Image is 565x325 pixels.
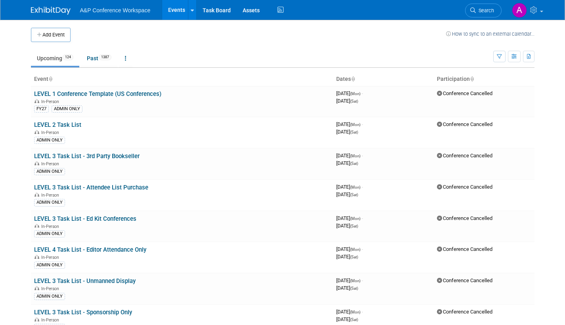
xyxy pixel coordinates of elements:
span: (Mon) [350,154,360,158]
span: In-Person [41,255,61,260]
span: [DATE] [336,153,363,159]
a: Upcoming124 [31,51,79,66]
button: Add Event [31,28,71,42]
span: (Mon) [350,92,360,96]
div: ADMIN ONLY [34,168,65,175]
img: In-Person Event [34,193,39,197]
span: [DATE] [336,277,363,283]
span: (Sat) [350,161,358,166]
span: Conference Cancelled [437,121,492,127]
span: [DATE] [336,246,363,252]
span: [DATE] [336,98,358,104]
span: In-Person [41,193,61,198]
a: LEVEL 4 Task List - Editor Attendance Only [34,246,146,253]
span: In-Person [41,224,61,229]
span: Conference Cancelled [437,184,492,190]
a: LEVEL 3 Task List - 3rd Party Bookseller [34,153,140,160]
span: Conference Cancelled [437,153,492,159]
span: (Mon) [350,122,360,127]
span: Conference Cancelled [437,90,492,96]
span: [DATE] [336,191,358,197]
img: In-Person Event [34,224,39,228]
span: - [362,215,363,221]
span: - [362,121,363,127]
span: (Mon) [350,247,360,252]
span: In-Person [41,317,61,323]
span: - [362,246,363,252]
span: In-Person [41,130,61,135]
span: [DATE] [336,285,358,291]
img: In-Person Event [34,99,39,103]
span: [DATE] [336,316,358,322]
span: (Mon) [350,216,360,221]
span: In-Person [41,99,61,104]
img: In-Person Event [34,130,39,134]
span: (Sat) [350,255,358,259]
span: (Sat) [350,286,358,291]
span: - [362,90,363,96]
span: (Mon) [350,279,360,283]
span: (Sat) [350,193,358,197]
img: In-Person Event [34,255,39,259]
img: In-Person Event [34,317,39,321]
span: [DATE] [336,121,363,127]
img: In-Person Event [34,161,39,165]
span: Conference Cancelled [437,246,492,252]
span: [DATE] [336,223,358,229]
span: [DATE] [336,129,358,135]
span: (Sat) [350,317,358,322]
div: ADMIN ONLY [34,230,65,237]
a: LEVEL 1 Conference Template (US Conferences) [34,90,161,97]
a: LEVEL 3 Task List - Ed Kit Conferences [34,215,136,222]
span: A&P Conference Workspace [80,7,151,13]
span: 124 [63,54,73,60]
span: - [362,153,363,159]
span: 1387 [99,54,111,60]
a: LEVEL 3 Task List - Unmanned Display [34,277,136,285]
th: Participation [434,73,534,86]
span: In-Person [41,161,61,166]
div: FY27 [34,105,49,113]
span: [DATE] [336,215,363,221]
a: LEVEL 2 Task List [34,121,81,128]
div: ADMIN ONLY [34,137,65,144]
span: [DATE] [336,309,363,315]
div: ADMIN ONLY [34,262,65,269]
a: Past1387 [81,51,117,66]
th: Event [31,73,333,86]
span: [DATE] [336,254,358,260]
img: Amanda Oney [512,3,527,18]
span: Search [476,8,494,13]
span: - [362,184,363,190]
span: [DATE] [336,160,358,166]
img: In-Person Event [34,286,39,290]
span: Conference Cancelled [437,309,492,315]
span: In-Person [41,286,61,291]
a: LEVEL 3 Task List - Attendee List Purchase [34,184,148,191]
span: [DATE] [336,184,363,190]
div: ADMIN ONLY [34,293,65,300]
div: ADMIN ONLY [52,105,82,113]
a: Sort by Event Name [48,76,52,82]
span: - [362,309,363,315]
span: (Mon) [350,310,360,314]
img: ExhibitDay [31,7,71,15]
span: (Sat) [350,99,358,103]
a: Search [465,4,502,17]
span: (Sat) [350,224,358,228]
span: Conference Cancelled [437,277,492,283]
span: [DATE] [336,90,363,96]
span: - [362,277,363,283]
th: Dates [333,73,434,86]
span: (Mon) [350,185,360,189]
a: LEVEL 3 Task List - Sponsorship Only [34,309,132,316]
span: (Sat) [350,130,358,134]
a: How to sync to an external calendar... [446,31,534,37]
span: Conference Cancelled [437,215,492,221]
a: Sort by Participation Type [470,76,474,82]
div: ADMIN ONLY [34,199,65,206]
a: Sort by Start Date [351,76,355,82]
